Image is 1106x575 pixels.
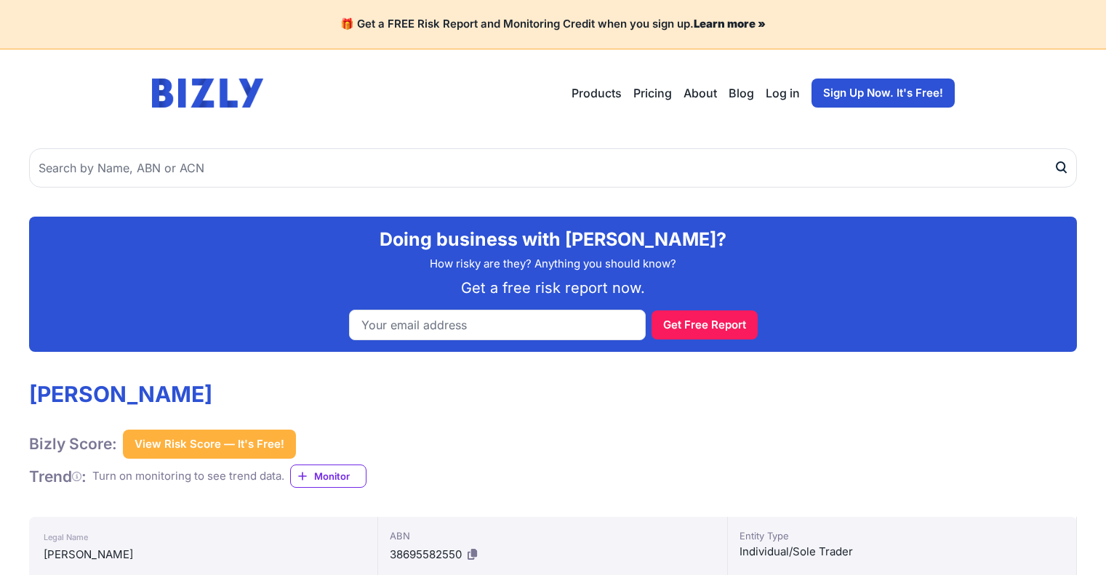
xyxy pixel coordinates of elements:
div: Turn on monitoring to see trend data. [92,468,284,485]
a: Log in [766,84,800,102]
div: Individual/Sole Trader [740,543,1065,560]
div: [PERSON_NAME] [44,546,363,563]
button: View Risk Score — It's Free! [123,430,296,459]
div: ABN [390,528,715,543]
div: Legal Name [44,528,363,546]
div: Entity Type [740,528,1065,543]
p: Get a free risk report now. [41,278,1065,298]
input: Search by Name, ABN or ACN [29,148,1077,188]
a: Learn more » [694,17,766,31]
h1: Trend : [29,467,87,486]
h1: [PERSON_NAME] [29,381,366,407]
input: Your email address [349,310,646,340]
a: Sign Up Now. It's Free! [812,79,955,108]
p: How risky are they? Anything you should know? [41,256,1065,273]
h1: Bizly Score: [29,434,117,454]
a: Blog [729,84,754,102]
h2: Doing business with [PERSON_NAME]? [41,228,1065,250]
span: 38695582550 [390,547,462,561]
button: Products [572,84,622,102]
a: About [684,84,717,102]
a: Pricing [633,84,672,102]
a: Monitor [290,465,366,488]
button: Get Free Report [652,310,758,339]
h4: 🎁 Get a FREE Risk Report and Monitoring Credit when you sign up. [17,17,1089,31]
span: Monitor [314,469,366,483]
